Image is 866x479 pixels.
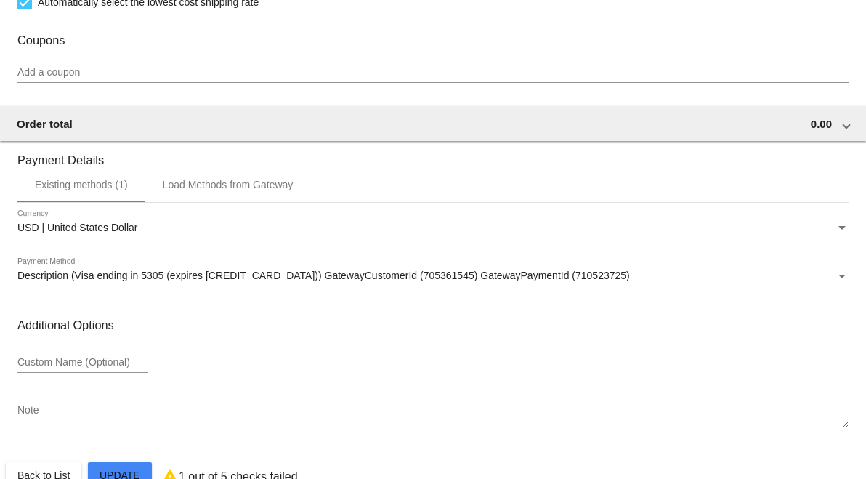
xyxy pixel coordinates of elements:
[17,270,630,281] span: Description (Visa ending in 5305 (expires [CREDIT_CARD_DATA])) GatewayCustomerId (705361545) Gate...
[17,67,849,79] input: Add a coupon
[17,357,148,369] input: Custom Name (Optional)
[17,270,849,282] mat-select: Payment Method
[17,222,137,233] span: USD | United States Dollar
[163,179,294,190] div: Load Methods from Gateway
[811,118,832,130] span: 0.00
[17,318,849,332] h3: Additional Options
[17,142,849,167] h3: Payment Details
[35,179,128,190] div: Existing methods (1)
[17,118,73,130] span: Order total
[17,23,849,47] h3: Coupons
[17,222,849,234] mat-select: Currency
